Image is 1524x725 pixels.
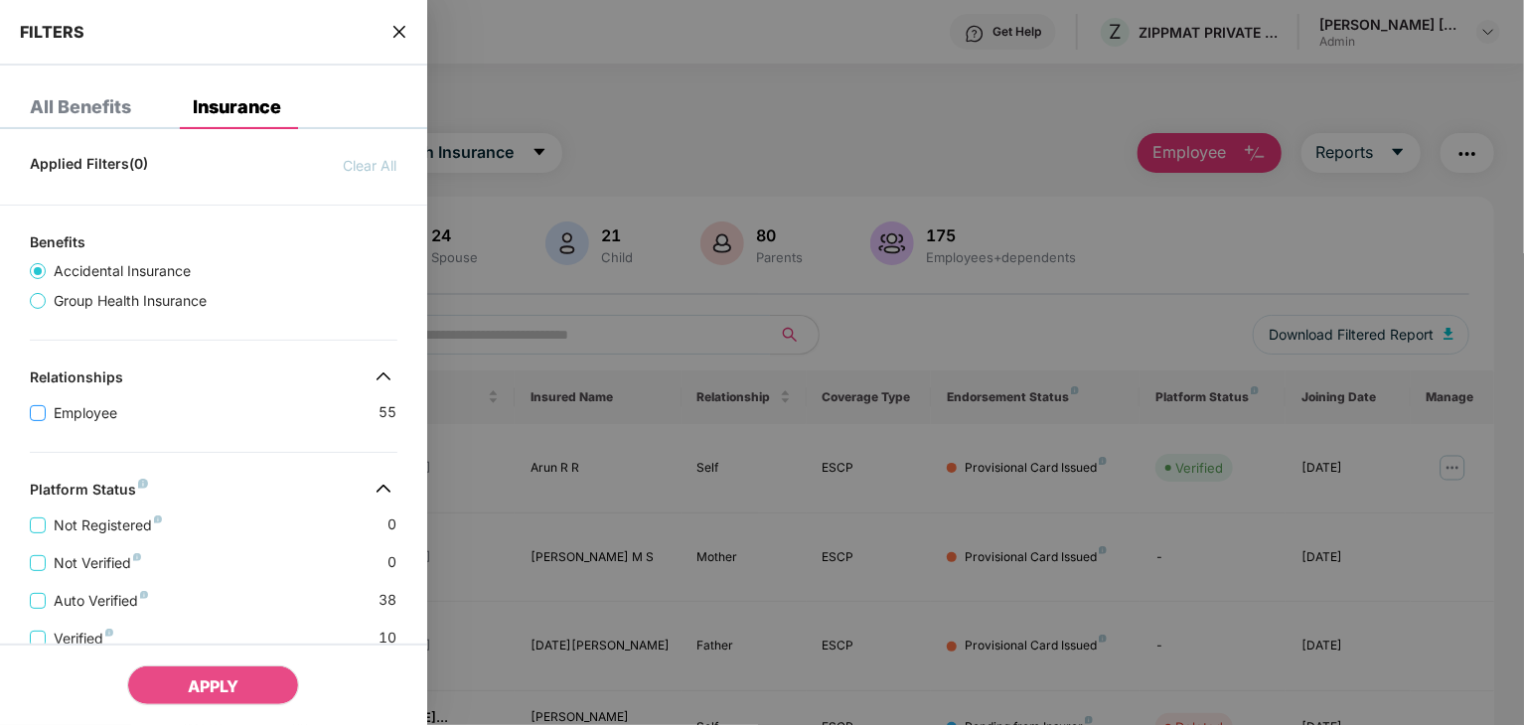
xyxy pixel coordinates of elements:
button: APPLY [127,665,299,705]
span: 0 [388,551,397,574]
span: close [391,22,407,42]
span: Not Verified [46,552,149,574]
span: 55 [380,401,397,424]
span: APPLY [188,676,238,696]
img: svg+xml;base64,PHN2ZyB4bWxucz0iaHR0cDovL3d3dy53My5vcmcvMjAwMC9zdmciIHdpZHRoPSI4IiBoZWlnaHQ9IjgiIH... [140,591,148,599]
span: Employee [46,402,125,424]
div: All Benefits [30,97,131,117]
span: Applied Filters(0) [30,155,148,177]
img: svg+xml;base64,PHN2ZyB4bWxucz0iaHR0cDovL3d3dy53My5vcmcvMjAwMC9zdmciIHdpZHRoPSIzMiIgaGVpZ2h0PSIzMi... [368,473,399,505]
img: svg+xml;base64,PHN2ZyB4bWxucz0iaHR0cDovL3d3dy53My5vcmcvMjAwMC9zdmciIHdpZHRoPSI4IiBoZWlnaHQ9IjgiIH... [105,629,113,637]
span: Clear All [344,155,397,177]
div: Relationships [30,368,123,392]
img: svg+xml;base64,PHN2ZyB4bWxucz0iaHR0cDovL3d3dy53My5vcmcvMjAwMC9zdmciIHdpZHRoPSI4IiBoZWlnaHQ9IjgiIH... [133,553,141,561]
span: 38 [380,589,397,612]
span: 0 [388,513,397,536]
span: Not Registered [46,514,170,536]
img: svg+xml;base64,PHN2ZyB4bWxucz0iaHR0cDovL3d3dy53My5vcmcvMjAwMC9zdmciIHdpZHRoPSIzMiIgaGVpZ2h0PSIzMi... [368,361,399,392]
span: Accidental Insurance [46,260,199,282]
span: FILTERS [20,22,84,42]
div: Insurance [193,97,281,117]
span: Group Health Insurance [46,290,215,312]
span: Auto Verified [46,590,156,612]
span: 10 [380,627,397,650]
div: Platform Status [30,481,148,505]
img: svg+xml;base64,PHN2ZyB4bWxucz0iaHR0cDovL3d3dy53My5vcmcvMjAwMC9zdmciIHdpZHRoPSI4IiBoZWlnaHQ9IjgiIH... [154,515,162,523]
span: Verified [46,628,121,650]
img: svg+xml;base64,PHN2ZyB4bWxucz0iaHR0cDovL3d3dy53My5vcmcvMjAwMC9zdmciIHdpZHRoPSI4IiBoZWlnaHQ9IjgiIH... [138,479,148,489]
